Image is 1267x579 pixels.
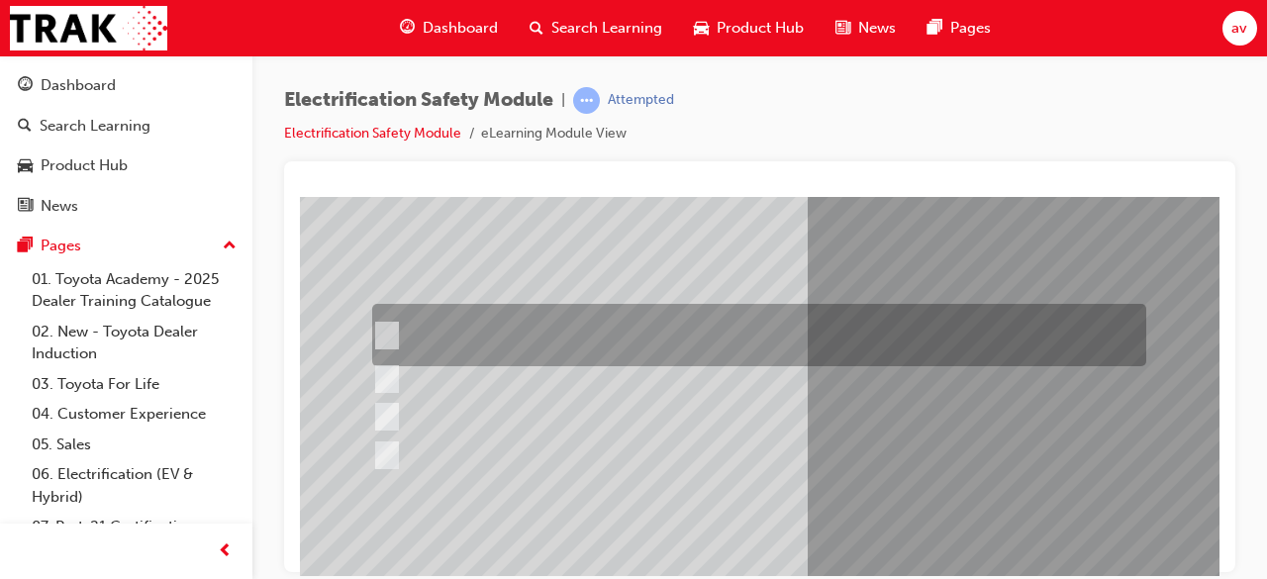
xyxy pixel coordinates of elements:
a: Product Hub [8,147,244,184]
span: News [858,17,896,40]
a: pages-iconPages [912,8,1007,48]
span: pages-icon [18,238,33,255]
span: learningRecordVerb_ATTEMPT-icon [573,87,600,114]
span: guage-icon [400,16,415,41]
span: search-icon [18,118,32,136]
li: eLearning Module View [481,123,627,145]
a: search-iconSearch Learning [514,8,678,48]
a: Electrification Safety Module [284,125,461,142]
span: guage-icon [18,77,33,95]
span: Product Hub [717,17,804,40]
a: guage-iconDashboard [384,8,514,48]
a: 07. Parts21 Certification [24,512,244,542]
div: Dashboard [41,74,116,97]
a: news-iconNews [820,8,912,48]
span: up-icon [223,234,237,259]
span: pages-icon [927,16,942,41]
a: 06. Electrification (EV & Hybrid) [24,459,244,512]
div: Search Learning [40,115,150,138]
button: av [1222,11,1257,46]
a: 03. Toyota For Life [24,369,244,400]
span: Dashboard [423,17,498,40]
a: 04. Customer Experience [24,399,244,430]
span: Pages [950,17,991,40]
a: 01. Toyota Academy - 2025 Dealer Training Catalogue [24,264,244,317]
span: Search Learning [551,17,662,40]
img: Trak [10,6,167,50]
div: News [41,195,78,218]
span: news-icon [835,16,850,41]
a: News [8,188,244,225]
a: 02. New - Toyota Dealer Induction [24,317,244,369]
span: search-icon [530,16,543,41]
span: | [561,89,565,112]
a: 05. Sales [24,430,244,460]
a: car-iconProduct Hub [678,8,820,48]
button: Pages [8,228,244,264]
span: av [1231,17,1247,40]
span: news-icon [18,198,33,216]
button: DashboardSearch LearningProduct HubNews [8,63,244,228]
span: car-icon [694,16,709,41]
span: Electrification Safety Module [284,89,553,112]
span: car-icon [18,157,33,175]
span: prev-icon [218,539,233,564]
a: Dashboard [8,67,244,104]
div: Pages [41,235,81,257]
div: Product Hub [41,154,128,177]
div: Attempted [608,91,674,110]
a: Search Learning [8,108,244,145]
